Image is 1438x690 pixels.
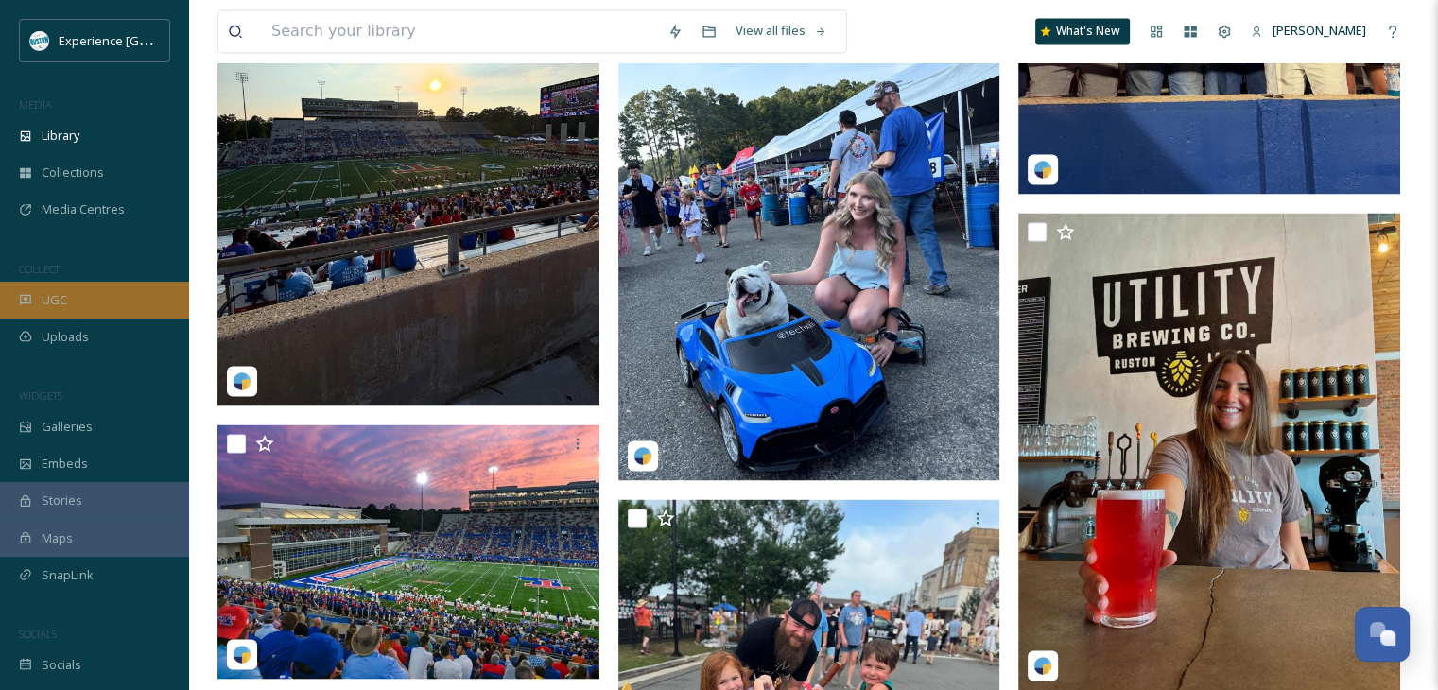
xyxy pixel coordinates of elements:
img: snapsea-logo.png [633,446,652,465]
span: Library [42,127,79,145]
span: MEDIA [19,97,52,112]
span: Uploads [42,328,89,346]
span: SnapLink [42,566,94,584]
span: Experience [GEOGRAPHIC_DATA] [59,31,246,49]
a: View all files [726,12,837,49]
img: 24IZHUKKFBA4HCESFN4PRDEIEY.avif [30,31,49,50]
span: UGC [42,291,67,309]
img: snapsea-logo.png [233,645,251,664]
span: Embeds [42,455,88,473]
a: What's New [1035,18,1130,44]
img: snapsea-logo.png [1033,656,1052,675]
span: Socials [42,656,81,674]
span: Maps [42,529,73,547]
span: WIDGETS [19,388,62,403]
input: Search your library [262,10,658,52]
img: snapsea-logo.png [1033,160,1052,179]
img: utilitybrewing-5240680.jpg [1018,213,1400,690]
a: [PERSON_NAME] [1241,12,1376,49]
img: snapsea-logo.png [233,371,251,390]
span: [PERSON_NAME] [1273,22,1366,39]
span: COLLECT [19,262,60,276]
span: Stories [42,492,82,509]
span: Galleries [42,418,93,436]
span: Media Centres [42,200,125,218]
img: rustoncvb-5552128.jpg [217,424,599,680]
span: Collections [42,164,104,181]
button: Open Chat [1355,607,1410,662]
span: SOCIALS [19,627,57,641]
